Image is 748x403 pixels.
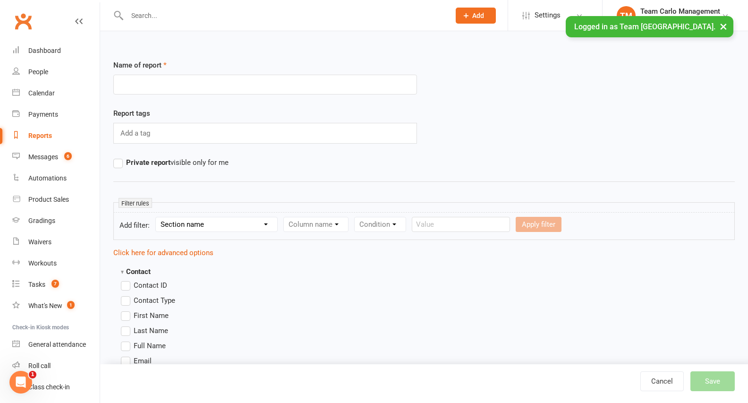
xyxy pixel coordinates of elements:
a: Reports [12,125,100,146]
span: Settings [535,5,561,26]
a: People [12,61,100,83]
div: People [28,68,48,76]
a: General attendance kiosk mode [12,334,100,355]
div: Tasks [28,281,45,288]
span: 1 [29,371,36,378]
div: Class check-in [28,383,70,391]
input: Search... [124,9,443,22]
span: 6 [64,152,72,160]
div: Automations [28,174,67,182]
a: Roll call [12,355,100,377]
iframe: Intercom live chat [9,371,32,394]
span: 7 [51,280,59,288]
input: Add a tag [119,127,153,139]
a: Messages 6 [12,146,100,168]
span: Last Name [134,325,168,335]
a: Calendar [12,83,100,104]
small: Filter rules [119,198,152,208]
a: Workouts [12,253,100,274]
div: Product Sales [28,196,69,203]
div: Dashboard [28,47,61,54]
input: Value [412,217,510,232]
label: Name of report [113,60,167,71]
a: Click here for advanced options [113,249,213,257]
span: 1 [67,301,75,309]
div: Team [GEOGRAPHIC_DATA] [640,16,722,24]
a: Gradings [12,210,100,232]
div: Roll call [28,362,51,369]
div: Team Carlo Management [640,7,722,16]
div: Gradings [28,217,55,224]
div: Waivers [28,238,51,246]
strong: Contact [121,267,151,276]
span: Full Name [134,340,166,350]
a: Class kiosk mode [12,377,100,398]
a: Product Sales [12,189,100,210]
span: Contact ID [134,280,167,290]
button: × [715,16,732,36]
div: Payments [28,111,58,118]
div: TM [617,6,636,25]
span: Email [134,355,152,365]
form: Add filter: [113,212,735,240]
a: Clubworx [11,9,35,33]
strong: Private report [126,158,170,167]
span: Contact Type [134,295,175,305]
div: General attendance [28,341,86,348]
a: What's New1 [12,295,100,317]
span: visible only for me [126,157,229,167]
a: Waivers [12,232,100,253]
span: Add [472,12,484,19]
div: Messages [28,153,58,161]
div: What's New [28,302,62,309]
label: Report tags [113,108,150,119]
div: Reports [28,132,52,139]
div: Workouts [28,259,57,267]
a: Automations [12,168,100,189]
a: Payments [12,104,100,125]
span: Logged in as Team [GEOGRAPHIC_DATA]. [574,22,715,31]
a: Cancel [640,371,684,391]
button: Add [456,8,496,24]
div: Calendar [28,89,55,97]
span: First Name [134,310,169,320]
a: Dashboard [12,40,100,61]
a: Tasks 7 [12,274,100,295]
